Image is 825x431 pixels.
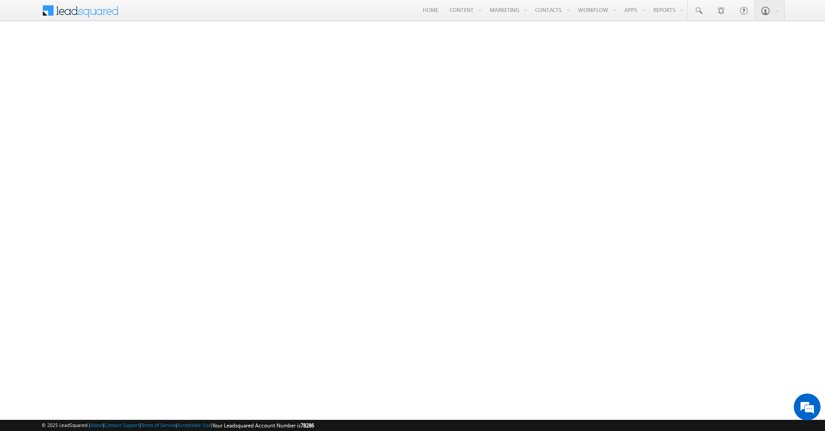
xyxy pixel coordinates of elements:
span: 78286 [301,422,314,429]
a: About [90,422,103,428]
span: © 2025 LeadSquared | | | | | [41,421,314,430]
span: Your Leadsquared Account Number is [212,422,314,429]
a: Contact Support [104,422,140,428]
a: Acceptable Use [177,422,211,428]
a: Terms of Service [141,422,176,428]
